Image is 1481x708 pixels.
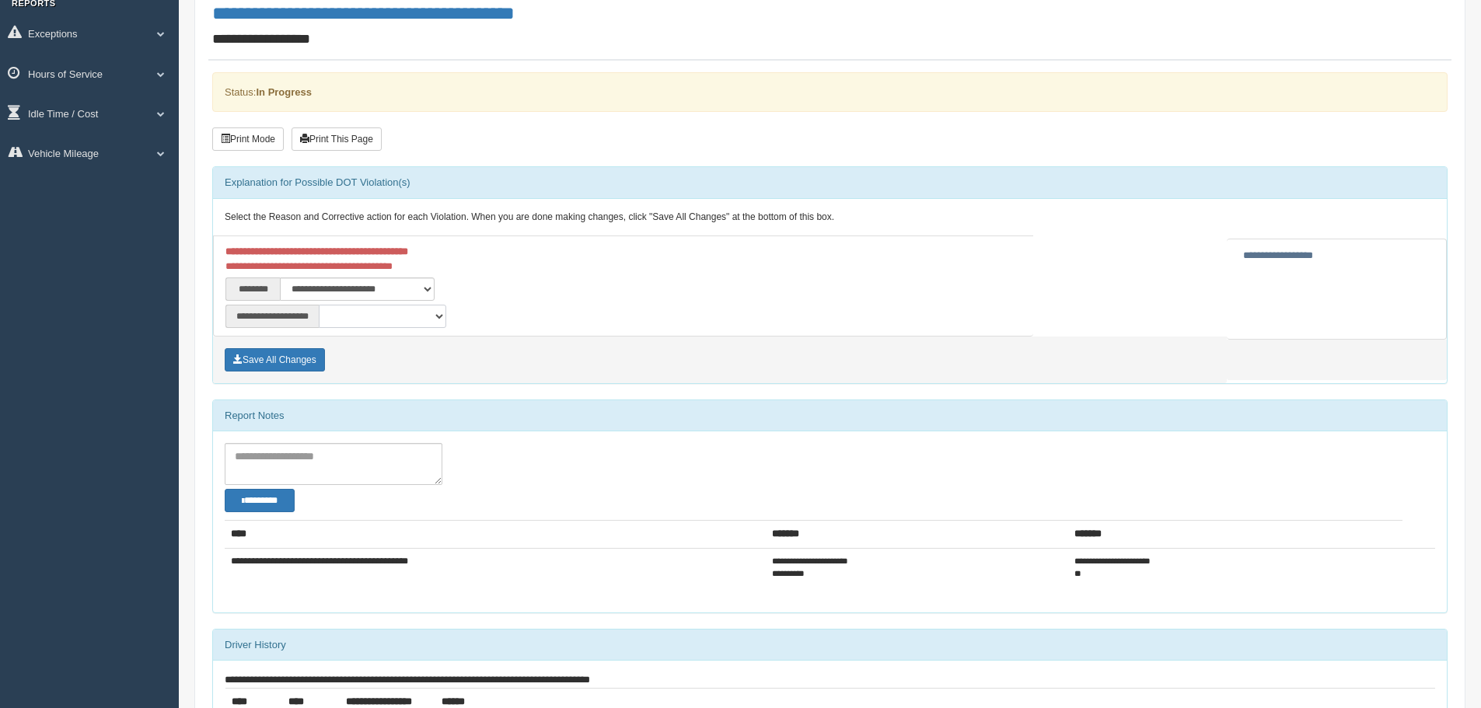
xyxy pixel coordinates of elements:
[292,127,382,151] button: Print This Page
[256,86,312,98] strong: In Progress
[213,630,1447,661] div: Driver History
[213,400,1447,431] div: Report Notes
[213,167,1447,198] div: Explanation for Possible DOT Violation(s)
[212,72,1448,112] div: Status:
[213,199,1447,236] div: Select the Reason and Corrective action for each Violation. When you are done making changes, cli...
[212,127,284,151] button: Print Mode
[225,348,325,371] button: Save
[225,489,295,512] button: Change Filter Options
